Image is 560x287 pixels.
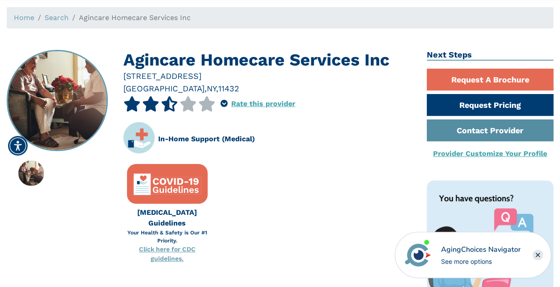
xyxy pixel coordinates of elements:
[441,257,520,266] div: See more options
[123,207,211,229] div: [MEDICAL_DATA] Guidelines
[45,13,69,22] a: Search
[79,13,191,22] span: Agincare Homecare Services Inc
[427,94,553,116] a: Request Pricing
[7,7,553,29] nav: breadcrumb
[433,149,547,158] a: Provider Customize Your Profile
[14,13,34,22] a: Home
[218,82,239,94] div: 11432
[427,50,553,61] h2: Next Steps
[403,240,433,270] img: avatar
[216,84,218,93] span: ,
[441,244,520,255] div: AgingChoices Navigator
[204,84,207,93] span: ,
[123,245,211,263] div: Click here for CDC guidelines.
[123,84,204,93] span: [GEOGRAPHIC_DATA]
[123,70,413,82] div: [STREET_ADDRESS]
[427,119,553,141] a: Contact Provider
[18,160,44,186] img: Agincare Homecare Services Inc
[132,170,202,199] img: covid-top-default.svg
[207,84,216,93] span: NY
[8,51,107,151] img: Agincare Homecare Services Inc
[221,96,228,111] div: Popover trigger
[427,69,553,90] a: Request A Brochure
[231,99,295,108] a: Rate this provider
[158,134,255,144] div: In-Home Support (Medical)
[123,50,413,70] h1: Agincare Homecare Services Inc
[8,136,28,156] div: Accessibility Menu
[532,250,543,260] div: Close
[123,229,211,245] div: Your Health & Safety is Our #1 Priority.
